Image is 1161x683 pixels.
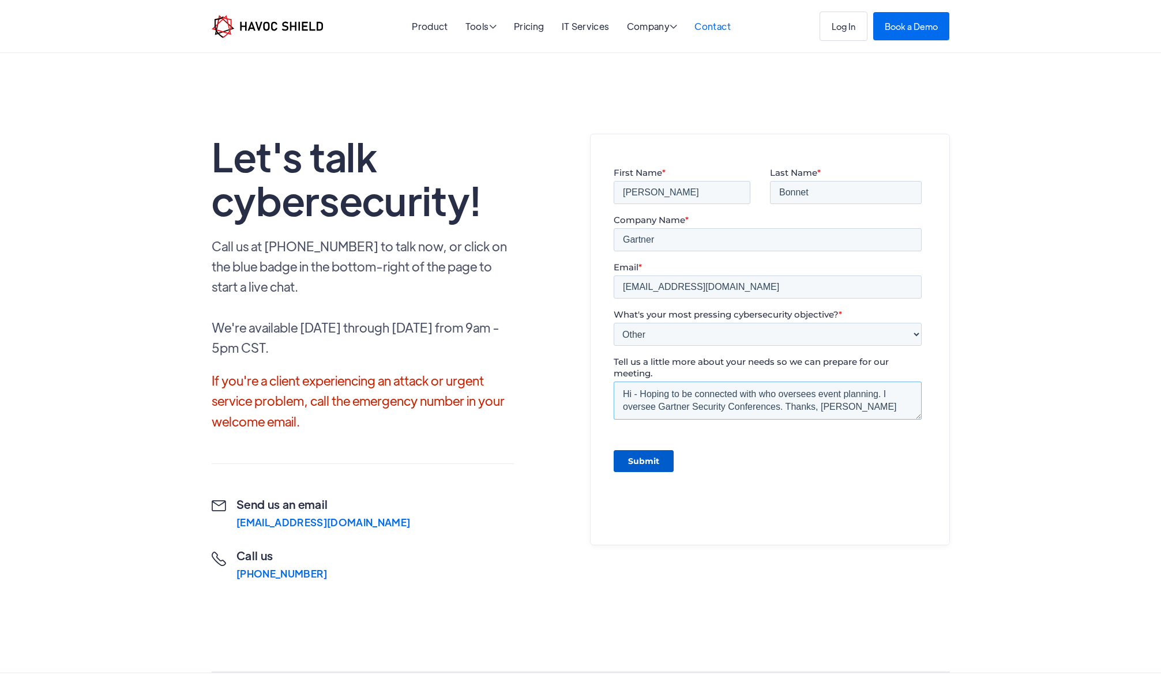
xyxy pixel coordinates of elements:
p: If you're a client experiencing an attack or urgent service problem, call the emergency number in... [212,370,514,431]
p: Call us at [PHONE_NUMBER] to talk now, or click on the blue badge in the bottom-right of the page... [212,236,514,357]
span:  [670,22,677,31]
div: Company [627,22,678,33]
div: [EMAIL_ADDRESS][DOMAIN_NAME] [236,517,411,528]
a: Log In [820,12,867,41]
div:  [212,552,226,579]
a: IT Services [562,20,610,32]
a: Book a Demo [873,12,949,40]
a: Product [412,20,448,32]
a: Pricing [514,20,544,32]
div: Tools [465,22,497,33]
iframe: Chat Widget [963,559,1161,683]
div:  [212,500,226,528]
div: Tools [465,22,497,33]
h2: Send us an email [236,496,411,512]
iframe: Form 1 [614,167,926,514]
div: Company [627,22,678,33]
h2: Call us [236,548,328,564]
a: Call us[PHONE_NUMBER] [212,548,328,579]
a: Send us an email[EMAIL_ADDRESS][DOMAIN_NAME] [212,496,411,528]
img: Havoc Shield logo [212,15,323,38]
span:  [489,22,497,31]
div: [PHONE_NUMBER] [236,568,328,579]
h1: Let's talk cybersecurity! [212,134,514,221]
a: home [212,15,323,38]
a: Contact [694,20,730,32]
